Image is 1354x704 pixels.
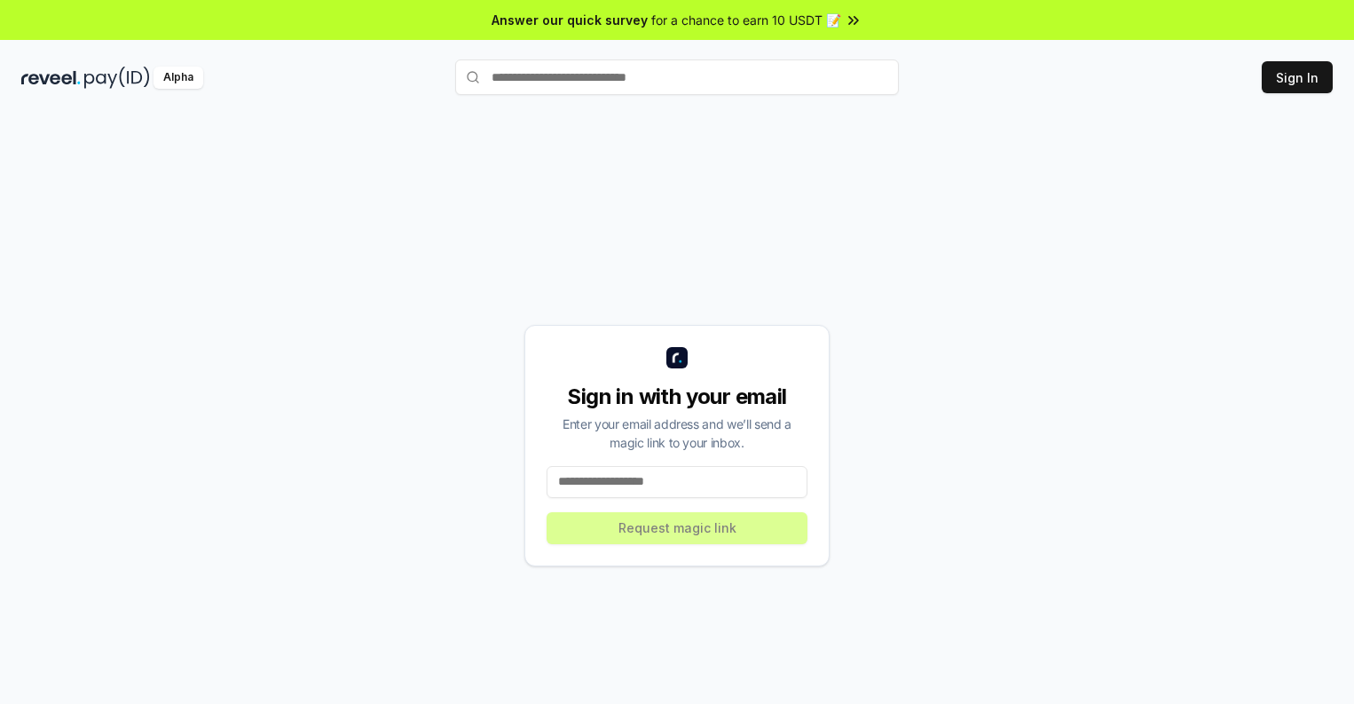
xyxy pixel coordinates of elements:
[84,67,150,89] img: pay_id
[21,67,81,89] img: reveel_dark
[547,383,807,411] div: Sign in with your email
[492,11,648,29] span: Answer our quick survey
[547,415,807,452] div: Enter your email address and we’ll send a magic link to your inbox.
[154,67,203,89] div: Alpha
[651,11,841,29] span: for a chance to earn 10 USDT 📝
[1262,61,1333,93] button: Sign In
[666,347,688,368] img: logo_small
